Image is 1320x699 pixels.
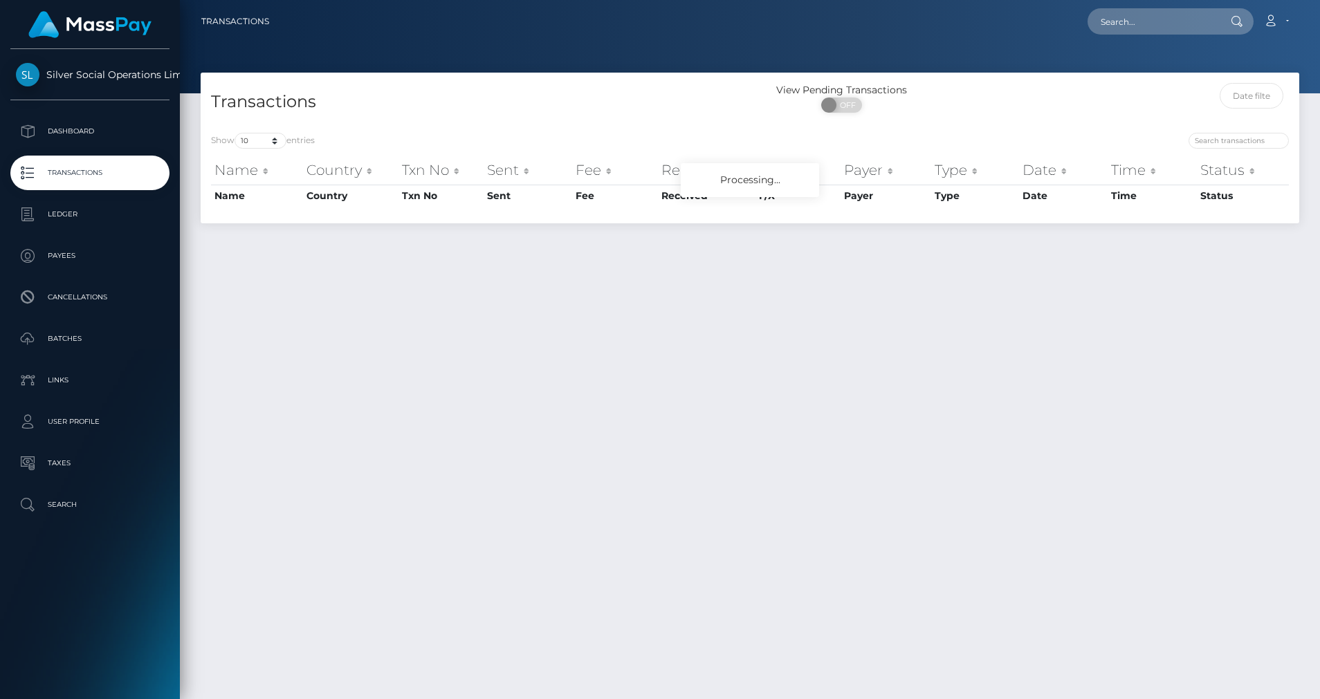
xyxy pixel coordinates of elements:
p: Ledger [16,204,164,225]
a: Transactions [10,156,169,190]
th: Country [303,156,398,184]
th: Sent [484,185,571,207]
p: Search [16,494,164,515]
th: Received [658,156,755,184]
p: Dashboard [16,121,164,142]
th: Type [931,185,1020,207]
th: Time [1108,185,1197,207]
th: Received [658,185,755,207]
th: F/X [755,156,841,184]
th: Date [1019,156,1108,184]
a: Cancellations [10,280,169,315]
p: Transactions [16,162,164,183]
div: Processing... [681,163,819,197]
th: Payer [841,185,931,207]
a: Dashboard [10,114,169,149]
th: Txn No [398,185,484,207]
a: Ledger [10,197,169,232]
a: Search [10,487,169,522]
div: View Pending Transactions [750,83,933,97]
th: Status [1197,185,1289,207]
th: Txn No [398,156,484,184]
select: Showentries [235,133,286,149]
a: Links [10,363,169,398]
span: Silver Social Operations Limited [10,68,169,81]
a: Transactions [201,7,269,36]
th: Name [211,185,303,207]
img: Silver Social Operations Limited [16,63,39,86]
input: Search... [1088,8,1218,35]
a: Taxes [10,446,169,481]
th: Fee [572,185,658,207]
h4: Transactions [211,90,740,114]
th: Sent [484,156,571,184]
th: Date [1019,185,1108,207]
p: Cancellations [16,287,164,308]
p: Payees [16,245,164,266]
th: Status [1197,156,1289,184]
th: Type [931,156,1020,184]
a: User Profile [10,404,169,439]
p: User Profile [16,411,164,432]
th: Payer [841,156,931,184]
p: Links [16,370,164,391]
a: Batches [10,321,169,356]
th: Time [1108,156,1197,184]
span: OFF [829,97,863,113]
label: Show entries [211,133,315,149]
th: Fee [572,156,658,184]
img: MassPay Logo [28,11,152,38]
th: Country [303,185,398,207]
p: Taxes [16,453,164,474]
input: Date filter [1220,83,1283,109]
a: Payees [10,239,169,273]
input: Search transactions [1189,133,1289,149]
th: Name [211,156,303,184]
p: Batches [16,328,164,349]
